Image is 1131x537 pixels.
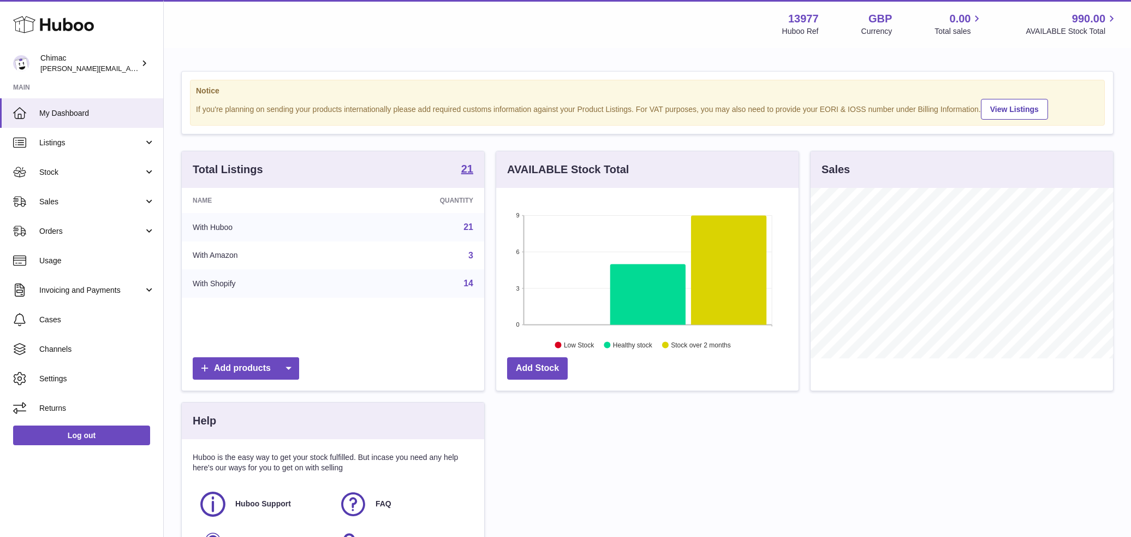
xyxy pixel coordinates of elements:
strong: Notice [196,86,1099,96]
th: Name [182,188,347,213]
a: 14 [463,279,473,288]
h3: Sales [822,162,850,177]
text: 0 [516,321,519,328]
span: My Dashboard [39,108,155,119]
a: 21 [461,163,473,176]
a: 990.00 AVAILABLE Stock Total [1026,11,1118,37]
text: Low Stock [564,341,594,349]
span: Stock [39,167,144,178]
a: Add products [193,357,299,380]
span: Total sales [934,26,983,37]
a: Add Stock [507,357,568,380]
span: Returns [39,403,155,414]
span: Settings [39,374,155,384]
div: Currency [861,26,892,37]
strong: 21 [461,163,473,174]
a: Log out [13,426,150,445]
span: Huboo Support [235,499,291,509]
td: With Shopify [182,269,347,298]
h3: AVAILABLE Stock Total [507,162,629,177]
a: FAQ [338,489,468,519]
text: Healthy stock [613,341,653,349]
strong: 13977 [788,11,819,26]
div: Huboo Ref [782,26,819,37]
text: 6 [516,249,519,255]
span: Usage [39,256,155,266]
span: AVAILABLE Stock Total [1026,26,1118,37]
span: FAQ [376,499,391,509]
p: Huboo is the easy way to get your stock fulfilled. But incase you need any help here's our ways f... [193,452,473,473]
img: ellen@chimac.ie [13,55,29,72]
strong: GBP [868,11,892,26]
h3: Help [193,414,216,428]
span: 0.00 [950,11,971,26]
div: If you're planning on sending your products internationally please add required customs informati... [196,97,1099,120]
div: Chimac [40,53,139,74]
span: Channels [39,344,155,355]
text: Stock over 2 months [671,341,730,349]
a: View Listings [981,99,1048,120]
th: Quantity [347,188,484,213]
a: Huboo Support [198,489,328,519]
span: Cases [39,315,155,325]
span: Orders [39,226,144,237]
td: With Amazon [182,241,347,270]
td: With Huboo [182,213,347,241]
a: 0.00 Total sales [934,11,983,37]
a: 21 [463,222,473,232]
span: [PERSON_NAME][EMAIL_ADDRESS][DOMAIN_NAME] [40,64,219,73]
text: 3 [516,285,519,292]
span: Sales [39,197,144,207]
a: 3 [468,251,473,260]
h3: Total Listings [193,162,263,177]
span: 990.00 [1072,11,1105,26]
text: 9 [516,212,519,219]
span: Invoicing and Payments [39,285,144,296]
span: Listings [39,138,144,148]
